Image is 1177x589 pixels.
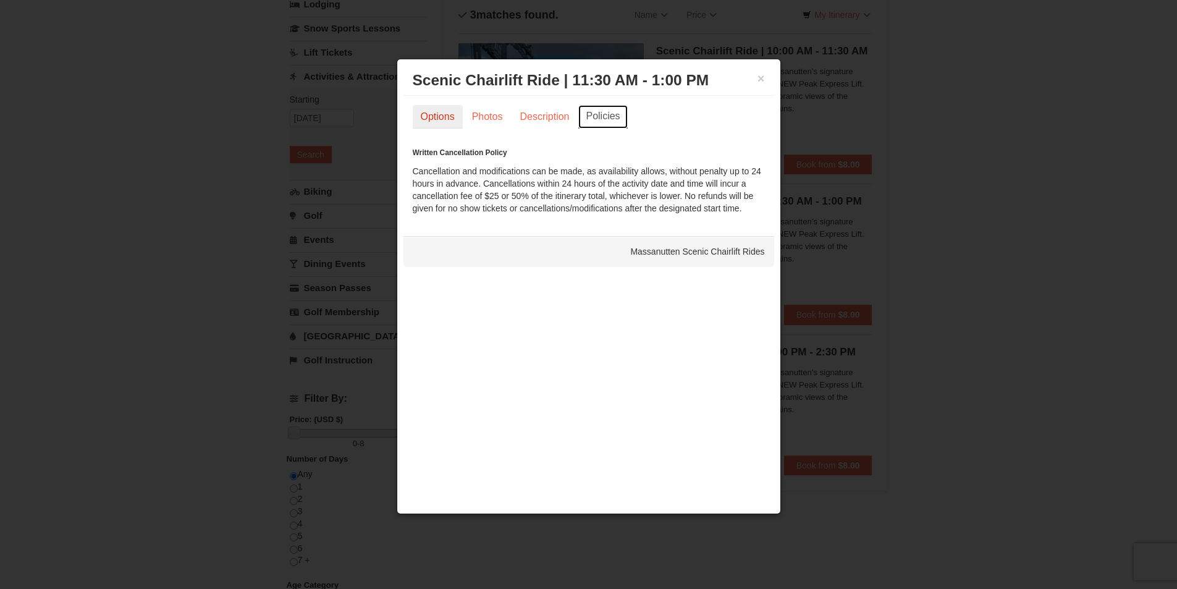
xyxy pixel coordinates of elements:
[757,72,765,85] button: ×
[413,71,765,90] h3: Scenic Chairlift Ride | 11:30 AM - 1:00 PM
[413,105,463,129] a: Options
[512,105,577,129] a: Description
[413,146,765,159] h6: Written Cancellation Policy
[403,236,774,267] div: Massanutten Scenic Chairlift Rides
[464,105,511,129] a: Photos
[578,105,627,129] a: Policies
[413,146,765,214] div: Cancellation and modifications can be made, as availability allows, without penalty up to 24 hour...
